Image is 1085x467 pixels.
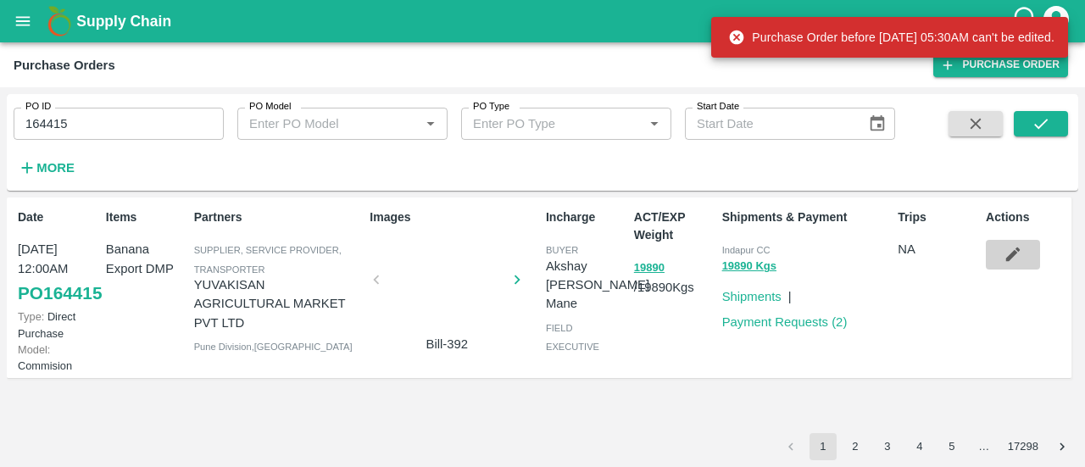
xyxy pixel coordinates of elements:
[18,343,50,356] span: Model:
[18,310,44,323] span: Type:
[18,309,99,341] p: Direct Purchase
[106,208,187,226] p: Items
[1003,433,1043,460] button: Go to page 17298
[634,259,665,278] button: 19890
[42,4,76,38] img: logo
[810,433,837,460] button: page 1
[906,433,933,460] button: Go to page 4
[546,323,599,352] span: field executive
[775,433,1078,460] nav: pagination navigation
[933,53,1068,77] a: Purchase Order
[697,100,739,114] label: Start Date
[634,208,715,244] p: ACT/EXP Weight
[370,208,539,226] p: Images
[874,433,901,460] button: Go to page 3
[986,208,1067,226] p: Actions
[473,100,509,114] label: PO Type
[466,113,616,135] input: Enter PO Type
[14,54,115,76] div: Purchase Orders
[722,290,782,303] a: Shipments
[18,278,102,309] a: PO164415
[383,335,510,353] p: Bill-392
[782,281,792,306] div: |
[18,240,99,278] p: [DATE] 12:00AM
[25,100,51,114] label: PO ID
[14,153,79,182] button: More
[546,245,578,255] span: buyer
[18,208,99,226] p: Date
[898,240,979,259] p: NA
[546,257,649,314] p: Akshay [PERSON_NAME] Mane
[18,342,99,374] p: Commision
[76,13,171,30] b: Supply Chain
[728,22,1054,53] div: Purchase Order before [DATE] 05:30AM can't be edited.
[722,315,848,329] a: Payment Requests (2)
[971,439,998,455] div: …
[106,240,187,278] p: Banana Export DMP
[546,208,627,226] p: Incharge
[938,433,965,460] button: Go to page 5
[1041,3,1071,39] div: account of current user
[76,9,1011,33] a: Supply Chain
[634,258,715,297] p: / 19890 Kgs
[861,108,893,140] button: Choose date
[194,275,364,332] p: YUVAKISAN AGRICULTURAL MARKET PVT LTD
[1049,433,1076,460] button: Go to next page
[842,433,869,460] button: Go to page 2
[643,113,665,135] button: Open
[1011,6,1041,36] div: customer-support
[685,108,854,140] input: Start Date
[722,208,892,226] p: Shipments & Payment
[14,108,224,140] input: Enter PO ID
[420,113,442,135] button: Open
[194,208,364,226] p: Partners
[898,208,979,226] p: Trips
[242,113,392,135] input: Enter PO Model
[249,100,292,114] label: PO Model
[3,2,42,41] button: open drawer
[722,245,771,255] span: Indapur CC
[722,257,776,276] button: 19890 Kgs
[36,161,75,175] strong: More
[194,245,342,274] span: Supplier, Service Provider, Transporter
[194,342,353,352] span: Pune Division , [GEOGRAPHIC_DATA]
